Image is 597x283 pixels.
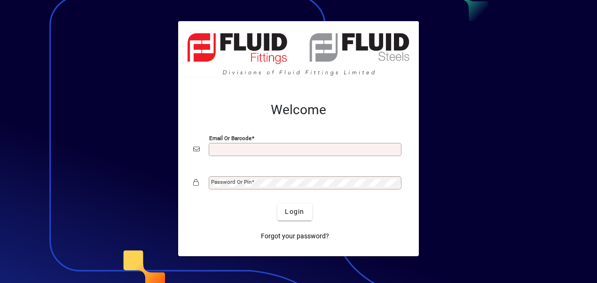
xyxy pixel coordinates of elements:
span: Forgot your password? [261,231,329,241]
a: Forgot your password? [257,228,333,245]
span: Login [285,207,304,217]
h2: Welcome [193,102,404,118]
mat-label: Password or Pin [211,179,251,185]
button: Login [277,204,312,220]
mat-label: Email or Barcode [209,134,251,141]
